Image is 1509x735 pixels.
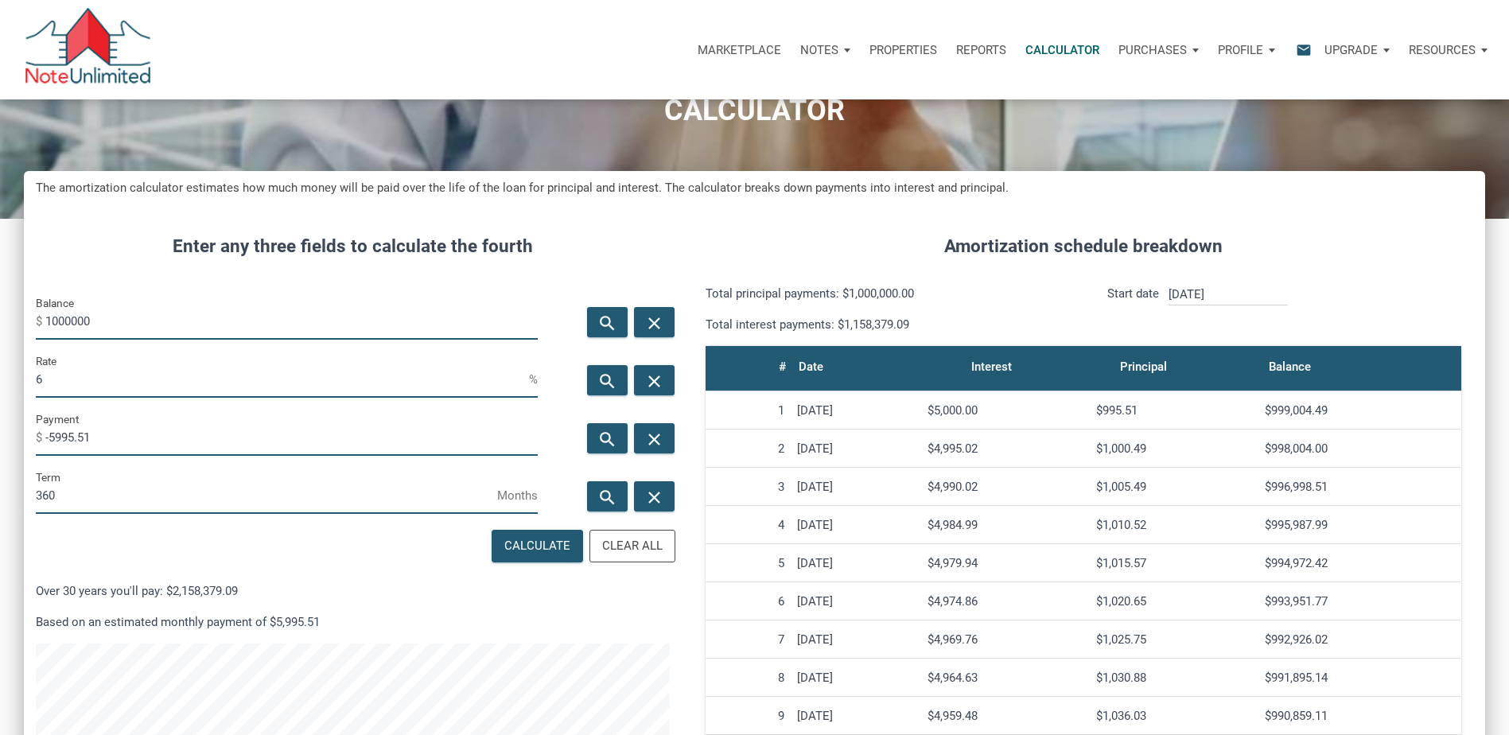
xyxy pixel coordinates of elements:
[928,556,1083,570] div: $4,979.94
[1096,441,1252,456] div: $1,000.49
[797,671,915,685] div: [DATE]
[497,483,538,508] span: Months
[947,26,1016,74] button: Reports
[1284,26,1315,74] button: email
[797,403,915,418] div: [DATE]
[1016,26,1109,74] a: Calculator
[634,481,675,511] button: close
[1265,403,1455,418] div: $999,004.49
[1294,41,1313,59] i: email
[1096,671,1252,685] div: $1,030.88
[36,410,79,429] label: Payment
[928,480,1083,494] div: $4,990.02
[634,423,675,453] button: close
[1399,26,1497,74] button: Resources
[799,356,823,378] div: Date
[797,709,915,723] div: [DATE]
[869,43,937,57] p: Properties
[971,356,1012,378] div: Interest
[45,304,538,340] input: Balance
[860,26,947,74] a: Properties
[36,612,670,632] p: Based on an estimated monthly payment of $5,995.51
[797,594,915,609] div: [DATE]
[645,430,664,449] i: close
[1208,26,1285,74] button: Profile
[779,356,786,378] div: #
[587,365,628,395] button: search
[1109,26,1208,74] button: Purchases
[706,315,1071,334] p: Total interest payments: $1,158,379.09
[791,26,860,74] button: Notes
[706,284,1071,303] p: Total principal payments: $1,000,000.00
[800,43,838,57] p: Notes
[797,556,915,570] div: [DATE]
[712,709,784,723] div: 9
[587,307,628,337] button: search
[928,671,1083,685] div: $4,964.63
[1265,518,1455,532] div: $995,987.99
[1265,441,1455,456] div: $998,004.00
[928,594,1083,609] div: $4,974.86
[928,403,1083,418] div: $5,000.00
[36,294,74,313] label: Balance
[645,313,664,333] i: close
[1096,480,1252,494] div: $1,005.49
[598,313,617,333] i: search
[712,518,784,532] div: 4
[645,488,664,507] i: close
[634,365,675,395] button: close
[712,480,784,494] div: 3
[928,441,1083,456] div: $4,995.02
[645,371,664,391] i: close
[1025,43,1099,57] p: Calculator
[1265,709,1455,723] div: $990,859.11
[36,179,1473,197] h5: The amortization calculator estimates how much money will be paid over the life of the loan for p...
[712,594,784,609] div: 6
[12,95,1497,127] h1: CALCULATOR
[504,537,570,555] div: Calculate
[598,430,617,449] i: search
[698,43,781,57] p: Marketplace
[36,468,60,487] label: Term
[529,367,538,392] span: %
[1315,26,1399,74] button: Upgrade
[36,425,45,450] span: $
[36,309,45,334] span: $
[36,352,56,371] label: Rate
[712,632,784,647] div: 7
[797,441,915,456] div: [DATE]
[1265,480,1455,494] div: $996,998.51
[1265,671,1455,685] div: $991,895.14
[1096,594,1252,609] div: $1,020.65
[598,371,617,391] i: search
[1096,403,1252,418] div: $995.51
[598,488,617,507] i: search
[1218,43,1263,57] p: Profile
[587,423,628,453] button: search
[1409,43,1476,57] p: Resources
[1269,356,1311,378] div: Balance
[602,537,663,555] div: Clear All
[712,556,784,570] div: 5
[928,709,1083,723] div: $4,959.48
[712,441,784,456] div: 2
[1324,43,1378,57] p: Upgrade
[36,362,529,398] input: Rate
[797,518,915,532] div: [DATE]
[956,43,1006,57] p: Reports
[1265,632,1455,647] div: $992,926.02
[797,480,915,494] div: [DATE]
[1096,709,1252,723] div: $1,036.03
[492,530,583,562] button: Calculate
[928,518,1083,532] div: $4,984.99
[928,632,1083,647] div: $4,969.76
[712,671,784,685] div: 8
[1120,356,1167,378] div: Principal
[694,233,1473,260] h4: Amortization schedule breakdown
[45,420,538,456] input: Payment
